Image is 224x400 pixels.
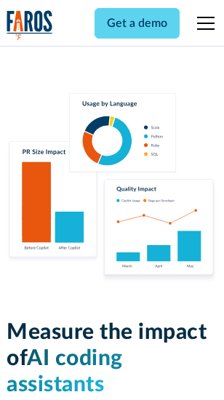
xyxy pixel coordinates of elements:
div: menu [188,6,217,41]
img: Logo of the analytics and reporting company Faros. [7,10,53,40]
h1: Measure the impact of [7,319,217,398]
img: Charts tracking GitHub Copilot's usage and impact on velocity and quality [7,93,217,284]
a: home [7,10,53,40]
span: AI coding assistants [7,348,123,396]
a: Get a demo [95,8,180,39]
